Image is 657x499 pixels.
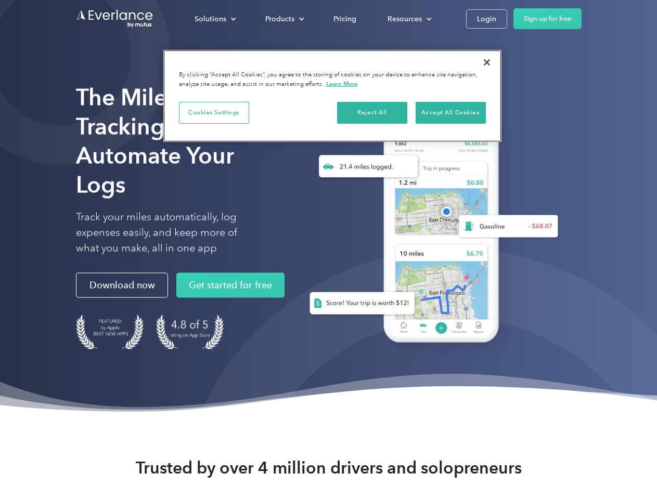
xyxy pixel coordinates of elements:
div: Solutions [184,10,244,28]
p: Track your miles automatically, log expenses easily, and keep more of what you make, all in one app [76,209,262,256]
a: Sign up for free [513,8,582,29]
div: Pricing [333,12,356,25]
button: Close [475,51,498,74]
div: Solutions [195,12,226,25]
a: Login [466,9,507,29]
div: By clicking “Accept All Cookies”, you agree to the storing of cookies on your device to enhance s... [179,71,486,89]
button: Cookies Settings [179,102,249,124]
a: Get started for free [176,273,285,298]
a: Go to homepage [76,9,154,29]
img: 4.9 out of 5 stars on the app store [156,314,224,349]
div: Products [255,10,313,28]
a: Download now [76,273,168,298]
img: Badge for Featured by Apple Best New Apps [76,314,144,349]
div: Resources [388,12,422,25]
div: Products [265,12,294,25]
a: Pricing [323,10,367,28]
a: More information about your privacy, opens in a new tab [326,80,358,87]
img: Everlance, mileage tracker app, expense tracking app [293,99,566,358]
div: Login [477,12,496,25]
button: Reject All [337,102,407,124]
div: Privacy [163,50,501,142]
div: Resources [377,10,440,28]
div: Cookie banner [163,50,501,142]
strong: Trusted by over 4 million drivers and solopreneurs [136,457,522,478]
button: Accept All Cookies [416,102,486,124]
